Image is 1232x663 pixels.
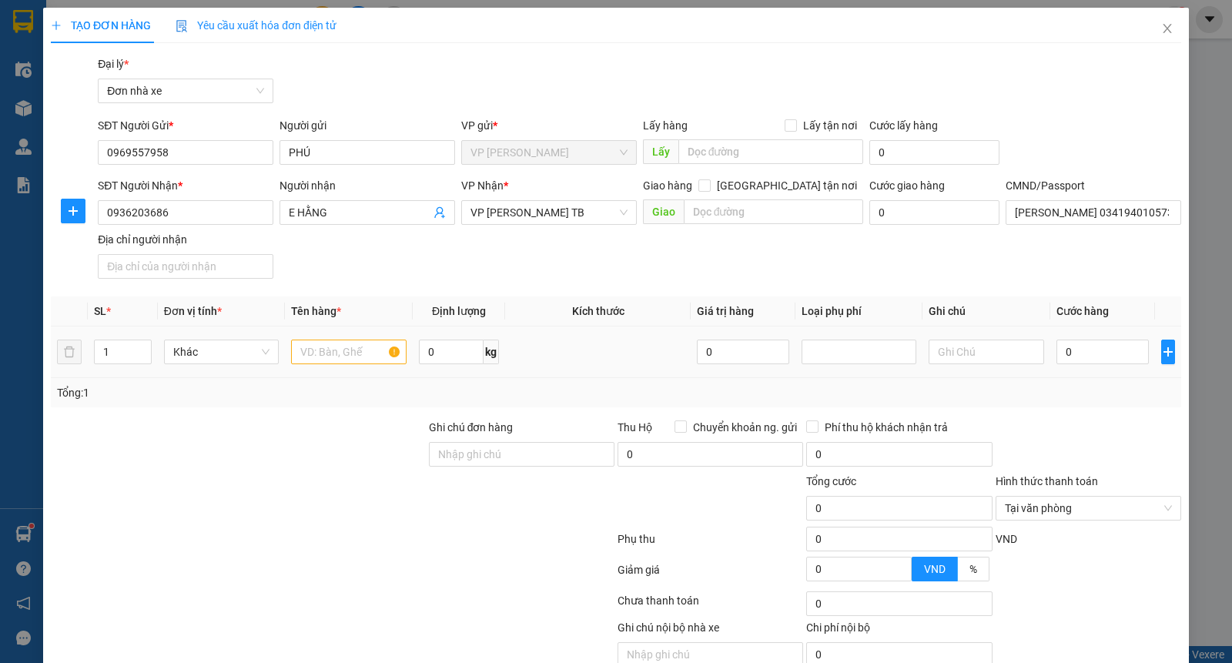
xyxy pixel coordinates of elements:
[697,305,754,317] span: Giá trị hàng
[616,592,805,619] div: Chưa thanh toán
[618,619,803,642] div: Ghi chú nội bộ nhà xe
[94,305,106,317] span: SL
[643,139,678,164] span: Lấy
[1146,8,1189,51] button: Close
[806,619,992,642] div: Chi phí nội bộ
[470,201,628,224] span: VP Trần Phú TB
[869,119,938,132] label: Cước lấy hàng
[98,117,273,134] div: SĐT Người Gửi
[434,206,446,219] span: user-add
[929,340,1044,364] input: Ghi Chú
[1006,177,1181,194] div: CMND/Passport
[795,296,923,326] th: Loại phụ phí
[470,141,628,164] span: VP Lê Duẩn
[819,419,954,436] span: Phí thu hộ khách nhận trả
[461,117,637,134] div: VP gửi
[969,563,977,575] span: %
[461,179,504,192] span: VP Nhận
[643,119,688,132] span: Lấy hàng
[164,305,222,317] span: Đơn vị tính
[484,340,499,364] span: kg
[291,305,341,317] span: Tên hàng
[98,231,273,248] div: Địa chỉ người nhận
[616,531,805,558] div: Phụ thu
[98,58,129,70] span: Đại lý
[1005,497,1172,520] span: Tại văn phòng
[144,57,644,76] li: Hotline: 19001155
[107,79,264,102] span: Đơn nhà xe
[869,200,999,225] input: Cước giao hàng
[98,254,273,279] input: Địa chỉ của người nhận
[922,296,1050,326] th: Ghi chú
[291,340,407,364] input: VD: Bàn, Ghế
[1056,305,1109,317] span: Cước hàng
[173,340,270,363] span: Khác
[280,117,455,134] div: Người gửi
[618,421,652,434] span: Thu Hộ
[61,199,85,223] button: plus
[806,475,856,487] span: Tổng cước
[176,19,336,32] span: Yêu cầu xuất hóa đơn điện tử
[572,305,624,317] span: Kích thước
[924,563,946,575] span: VND
[429,442,614,467] input: Ghi chú đơn hàng
[57,340,82,364] button: delete
[869,179,945,192] label: Cước giao hàng
[1162,346,1174,358] span: plus
[996,533,1017,545] span: VND
[697,340,789,364] input: 0
[429,421,514,434] label: Ghi chú đơn hàng
[432,305,486,317] span: Định lượng
[51,19,151,32] span: TẠO ĐƠN HÀNG
[684,199,864,224] input: Dọc đường
[711,177,863,194] span: [GEOGRAPHIC_DATA] tận nơi
[144,38,644,57] li: Số 10 ngõ 15 Ngọc Hồi, Q.[PERSON_NAME], [GEOGRAPHIC_DATA]
[616,561,805,588] div: Giảm giá
[176,20,188,32] img: icon
[57,384,477,401] div: Tổng: 1
[797,117,863,134] span: Lấy tận nơi
[678,139,864,164] input: Dọc đường
[19,19,96,96] img: logo.jpg
[869,140,999,165] input: Cước lấy hàng
[19,112,267,137] b: GỬI : VP [PERSON_NAME]
[643,179,692,192] span: Giao hàng
[996,475,1098,487] label: Hình thức thanh toán
[62,205,85,217] span: plus
[643,199,684,224] span: Giao
[1161,340,1175,364] button: plus
[687,419,803,436] span: Chuyển khoản ng. gửi
[280,177,455,194] div: Người nhận
[51,20,62,31] span: plus
[98,177,273,194] div: SĐT Người Nhận
[1161,22,1173,35] span: close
